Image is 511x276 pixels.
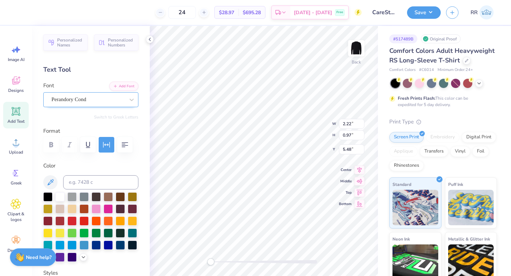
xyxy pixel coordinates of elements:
input: Untitled Design [367,5,402,20]
span: Center [339,167,352,173]
span: RR [471,9,478,17]
img: Back [349,41,363,55]
span: Add Text [7,118,24,124]
span: Middle [339,178,352,184]
button: Personalized Names [43,34,88,51]
span: Standard [392,181,411,188]
img: Standard [392,190,438,225]
div: Embroidery [426,132,460,143]
button: Personalized Numbers [94,34,138,51]
button: Switch to Greek Letters [94,114,138,120]
span: Designs [8,88,24,93]
span: Decorate [7,248,24,253]
div: Print Type [389,118,497,126]
span: Bottom [339,201,352,207]
input: e.g. 7428 c [63,175,138,189]
span: Personalized Names [57,38,83,48]
span: Neon Ink [392,235,410,243]
span: Metallic & Glitter Ink [448,235,490,243]
div: Foil [472,146,489,157]
div: Accessibility label [207,258,214,265]
span: $695.28 [243,9,261,16]
span: Personalized Numbers [108,38,134,48]
span: Comfort Colors Adult Heavyweight RS Long-Sleeve T-Shirt [389,46,495,65]
div: Original Proof [421,34,461,43]
div: Applique [389,146,418,157]
span: Comfort Colors [389,67,416,73]
div: # 517489B [389,34,417,43]
span: Clipart & logos [4,211,28,222]
div: Back [352,59,361,65]
img: Puff Ink [448,190,494,225]
span: # C6014 [419,67,434,73]
div: Vinyl [450,146,470,157]
div: Digital Print [462,132,496,143]
input: – – [168,6,196,19]
span: Upload [9,149,23,155]
label: Color [43,162,138,170]
span: Top [339,190,352,195]
strong: Need help? [26,254,51,261]
div: This color can be expedited for 5 day delivery. [398,95,485,108]
span: $28.97 [219,9,234,16]
label: Format [43,127,138,135]
span: Free [336,10,343,15]
div: Screen Print [389,132,424,143]
span: Puff Ink [448,181,463,188]
div: Text Tool [43,65,138,74]
span: Greek [11,180,22,186]
span: Minimum Order: 24 + [438,67,473,73]
a: RR [467,5,497,20]
label: Font [43,82,54,90]
span: [DATE] - [DATE] [294,9,332,16]
button: Add Font [109,82,138,91]
div: Transfers [420,146,448,157]
button: Save [407,6,441,19]
strong: Fresh Prints Flash: [398,95,435,101]
span: Image AI [8,57,24,62]
img: Rigil Kent Ricardo [479,5,494,20]
div: Rhinestones [389,160,424,171]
